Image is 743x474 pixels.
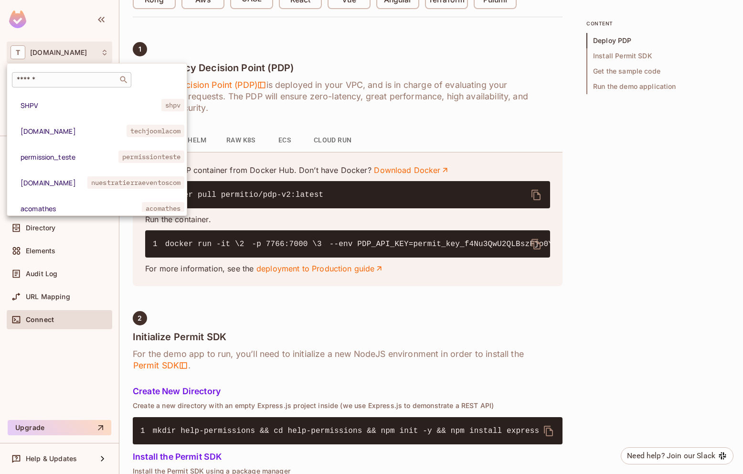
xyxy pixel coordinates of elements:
div: Need help? Join our Slack [627,450,715,462]
span: shpv [161,99,185,111]
span: permissionteste [118,151,184,163]
span: acomathes [21,204,142,213]
span: nuestratierraeventoscom [87,176,184,189]
span: acomathes [142,202,184,215]
span: permission_teste [21,152,118,162]
span: techjoomlacom [127,125,185,137]
span: SHPV [21,101,161,110]
span: [DOMAIN_NAME] [21,178,87,187]
span: [DOMAIN_NAME] [21,127,127,136]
